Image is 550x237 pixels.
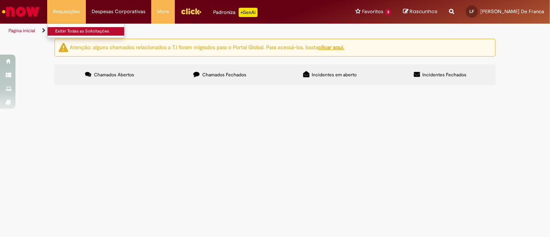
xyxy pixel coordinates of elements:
[312,72,357,78] span: Incidentes em aberto
[362,8,383,15] span: Favoritos
[480,8,544,15] span: [PERSON_NAME] De Franca
[9,27,35,34] a: Página inicial
[470,9,474,14] span: LF
[47,23,125,38] ul: Requisições
[70,44,344,51] ng-bind-html: Atenção: alguns chamados relacionados a T.I foram migrados para o Portal Global. Para acessá-los,...
[410,8,437,15] span: Rascunhos
[6,24,361,38] ul: Trilhas de página
[318,44,344,51] a: clicar aqui.
[94,72,134,78] span: Chamados Abertos
[181,5,202,17] img: click_logo_yellow_360x200.png
[48,27,133,36] a: Exibir Todas as Solicitações
[157,8,169,15] span: More
[1,4,41,19] img: ServiceNow
[213,8,258,17] div: Padroniza
[53,8,80,15] span: Requisições
[423,72,467,78] span: Incidentes Fechados
[239,8,258,17] p: +GenAi
[403,8,437,15] a: Rascunhos
[385,9,391,15] span: 3
[202,72,246,78] span: Chamados Fechados
[92,8,145,15] span: Despesas Corporativas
